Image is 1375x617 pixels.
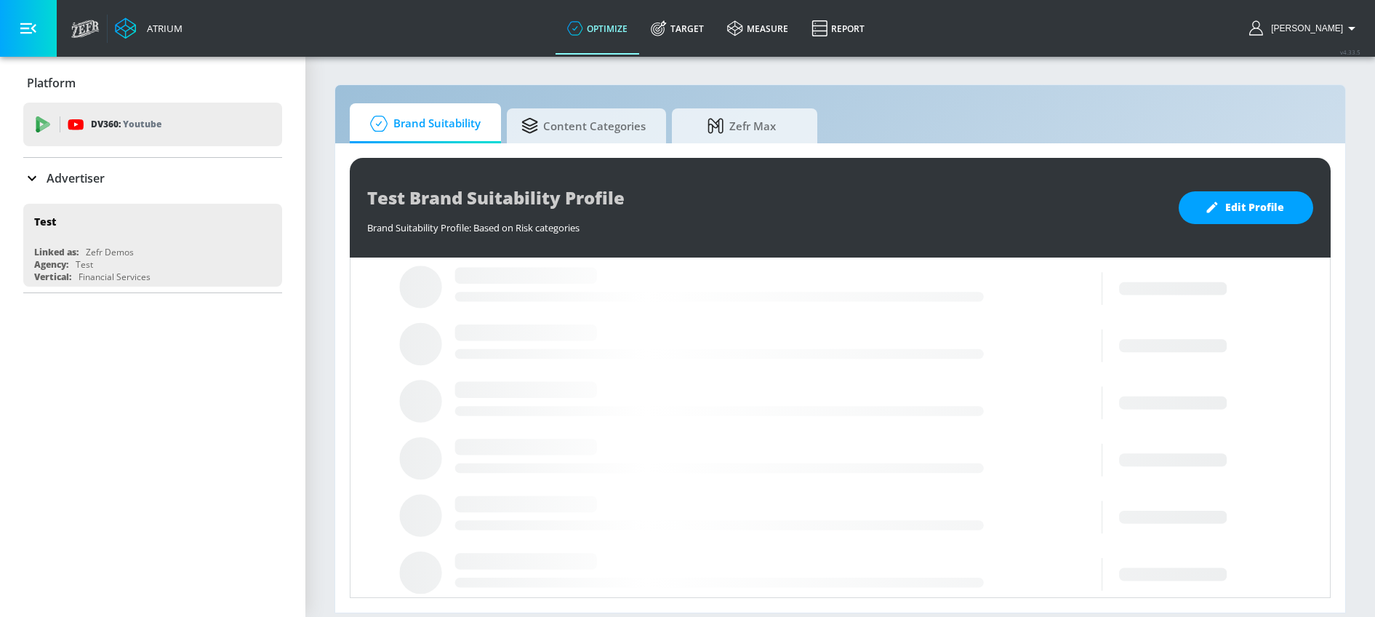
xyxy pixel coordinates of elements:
a: Atrium [115,17,183,39]
div: Brand Suitability Profile: Based on Risk categories [367,214,1164,234]
p: Platform [27,75,76,91]
div: Advertiser [23,158,282,199]
div: Vertical: [34,271,71,283]
div: Financial Services [79,271,151,283]
span: Content Categories [521,108,646,143]
span: login as: nathan.mistretta@zefr.com [1265,23,1343,33]
div: DV360: Youtube [23,103,282,146]
div: Platform [23,63,282,103]
div: Test [34,215,56,228]
span: Edit Profile [1208,199,1284,217]
a: Target [639,2,715,55]
div: Agency: [34,258,68,271]
div: TestLinked as:Zefr DemosAgency:TestVertical:Financial Services [23,204,282,287]
a: Report [800,2,876,55]
span: Brand Suitability [364,106,481,141]
a: measure [715,2,800,55]
button: Edit Profile [1179,191,1313,224]
span: Zefr Max [686,108,797,143]
div: Test [76,258,93,271]
a: optimize [556,2,639,55]
span: v 4.33.5 [1340,48,1360,56]
div: Zefr Demos [86,246,134,258]
div: Linked as: [34,246,79,258]
div: Atrium [141,22,183,35]
p: Advertiser [47,170,105,186]
p: DV360: [91,116,161,132]
button: [PERSON_NAME] [1249,20,1360,37]
p: Youtube [123,116,161,132]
